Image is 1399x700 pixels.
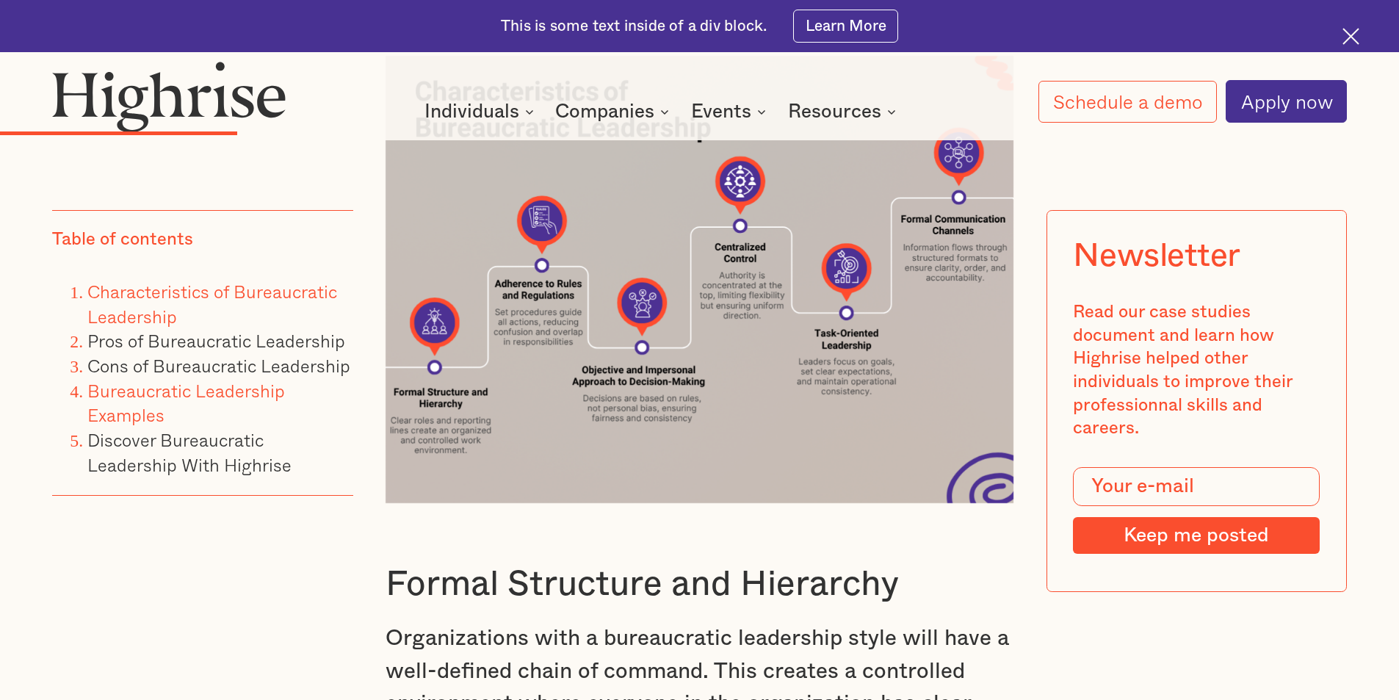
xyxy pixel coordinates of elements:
[1342,28,1359,45] img: Cross icon
[52,228,193,252] div: Table of contents
[1073,301,1320,441] div: Read our case studies document and learn how Highrise helped other individuals to improve their p...
[691,103,770,120] div: Events
[1073,517,1320,554] input: Keep me posted
[1073,237,1240,275] div: Newsletter
[424,103,538,120] div: Individuals
[87,352,350,379] a: Cons of Bureaucratic Leadership
[793,10,898,43] a: Learn More
[87,278,337,330] a: Characteristics of Bureaucratic Leadership
[87,327,345,354] a: Pros of Bureaucratic Leadership
[424,103,519,120] div: Individuals
[87,426,292,478] a: Discover Bureaucratic Leadership With Highrise
[788,103,881,120] div: Resources
[555,103,654,120] div: Companies
[386,56,1014,503] img: Characteristics of Bureaucratic Leadership
[386,563,1014,607] h3: Formal Structure and Hierarchy
[1226,80,1347,123] a: Apply now
[52,61,286,131] img: Highrise logo
[691,103,751,120] div: Events
[1038,81,1218,123] a: Schedule a demo
[501,16,767,37] div: This is some text inside of a div block.
[87,377,285,429] a: Bureaucratic Leadership Examples
[1073,467,1320,554] form: Modal Form
[1073,467,1320,507] input: Your e-mail
[788,103,900,120] div: Resources
[555,103,673,120] div: Companies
